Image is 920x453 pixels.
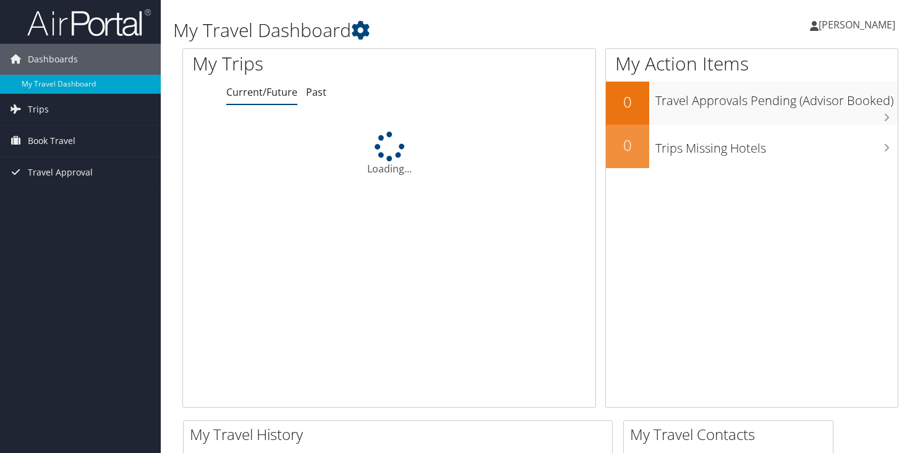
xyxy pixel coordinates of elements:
span: Travel Approval [28,157,93,188]
span: Dashboards [28,44,78,75]
h2: My Travel History [190,424,612,445]
a: Past [306,85,326,99]
a: 0Trips Missing Hotels [606,125,898,168]
h2: 0 [606,135,649,156]
h3: Travel Approvals Pending (Advisor Booked) [655,86,898,109]
div: Loading... [183,132,595,176]
a: Current/Future [226,85,297,99]
h3: Trips Missing Hotels [655,133,898,157]
h2: 0 [606,91,649,112]
img: airportal-logo.png [27,8,151,37]
span: Trips [28,94,49,125]
span: Book Travel [28,125,75,156]
h1: My Trips [192,51,414,77]
a: [PERSON_NAME] [810,6,908,43]
h1: My Travel Dashboard [173,17,663,43]
h2: My Travel Contacts [630,424,833,445]
h1: My Action Items [606,51,898,77]
span: [PERSON_NAME] [819,18,895,32]
a: 0Travel Approvals Pending (Advisor Booked) [606,82,898,125]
